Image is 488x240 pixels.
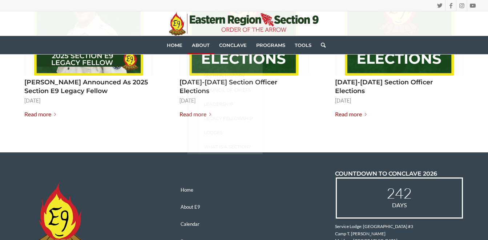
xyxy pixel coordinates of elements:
[192,42,210,48] span: About
[180,181,308,199] a: Home
[344,200,455,210] span: Days
[335,109,370,120] a: Read more
[24,109,59,120] a: Read more
[180,199,308,216] a: About E9
[295,42,311,48] span: Tools
[198,111,263,125] a: Legacy Fellowship
[316,36,326,54] a: Search
[187,36,214,54] a: About
[198,97,263,111] a: Leadership
[180,109,214,120] a: Read more
[214,36,251,54] a: Conclave
[24,96,40,105] time: [DATE]
[335,96,351,105] time: [DATE]
[198,83,263,97] a: Council of Chiefs
[198,55,263,69] a: Calendar
[204,101,233,107] span: Leadership
[219,42,247,48] span: Conclave
[335,78,433,95] a: [DATE]-[DATE] Section Officer Elections
[204,144,251,149] span: What is a Section?
[24,78,148,95] a: [PERSON_NAME] Announced As 2025 Section E9 Legacy Fellow
[198,140,263,154] a: What is a Section?
[204,116,253,121] span: Legacy Fellowship
[162,36,187,54] a: Home
[198,69,263,83] a: Section History
[180,216,308,233] a: Calendar
[204,73,245,79] span: Section History
[256,42,285,48] span: Programs
[204,130,222,135] span: Lodges
[204,87,251,93] span: Council of Chiefs
[167,42,182,48] span: Home
[344,186,455,200] span: 242
[180,96,195,105] time: [DATE]
[204,59,230,64] span: Calendar
[180,78,277,95] a: [DATE]-[DATE] Section Officer Elections
[198,125,263,140] a: Lodges
[335,170,437,177] span: COUNTDOWN TO CONCLAVE 2026
[290,36,316,54] a: Tools
[251,36,290,54] a: Programs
